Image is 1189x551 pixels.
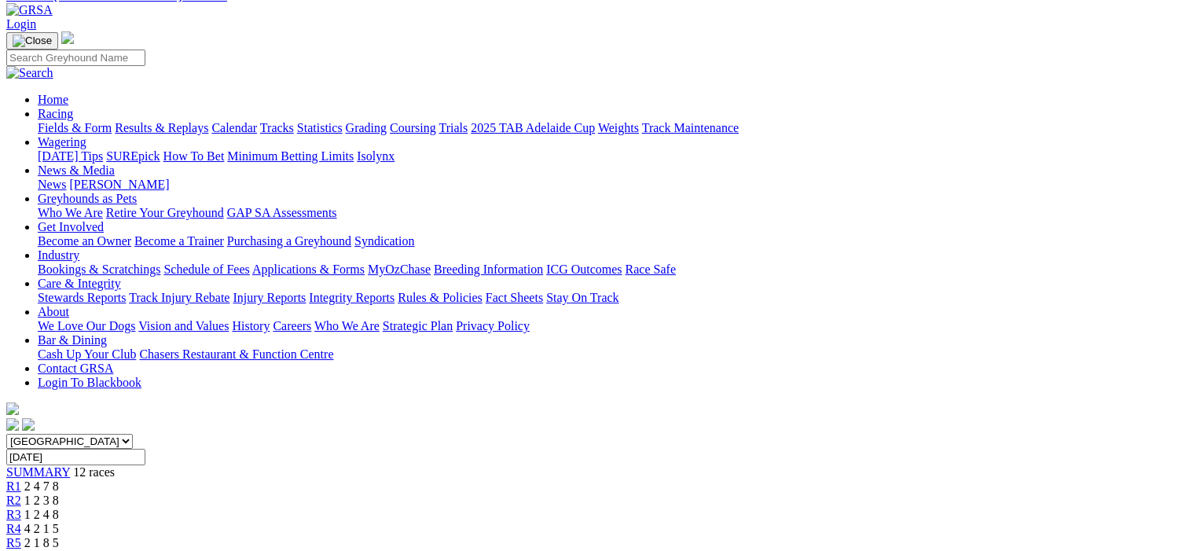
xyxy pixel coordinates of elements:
[38,178,1183,192] div: News & Media
[357,149,394,163] a: Isolynx
[24,508,59,521] span: 1 2 4 8
[163,263,249,276] a: Schedule of Fees
[61,31,74,44] img: logo-grsa-white.png
[38,149,103,163] a: [DATE] Tips
[227,234,351,248] a: Purchasing a Greyhound
[38,362,113,375] a: Contact GRSA
[38,347,1183,362] div: Bar & Dining
[106,206,224,219] a: Retire Your Greyhound
[38,333,107,347] a: Bar & Dining
[260,121,294,134] a: Tracks
[227,149,354,163] a: Minimum Betting Limits
[69,178,169,191] a: [PERSON_NAME]
[642,121,739,134] a: Track Maintenance
[38,107,73,120] a: Racing
[6,402,19,415] img: logo-grsa-white.png
[6,465,70,479] a: SUMMARY
[6,17,36,31] a: Login
[24,522,59,535] span: 4 2 1 5
[211,121,257,134] a: Calendar
[625,263,675,276] a: Race Safe
[38,121,1183,135] div: Racing
[38,206,1183,220] div: Greyhounds as Pets
[233,291,306,304] a: Injury Reports
[297,121,343,134] a: Statistics
[598,121,639,134] a: Weights
[6,479,21,493] a: R1
[24,494,59,507] span: 1 2 3 8
[368,263,431,276] a: MyOzChase
[6,536,21,549] a: R5
[383,319,453,332] a: Strategic Plan
[6,3,53,17] img: GRSA
[390,121,436,134] a: Coursing
[134,234,224,248] a: Become a Trainer
[471,121,595,134] a: 2025 TAB Adelaide Cup
[346,121,387,134] a: Grading
[314,319,380,332] a: Who We Are
[38,220,104,233] a: Get Involved
[38,248,79,262] a: Industry
[38,347,136,361] a: Cash Up Your Club
[38,163,115,177] a: News & Media
[106,149,160,163] a: SUREpick
[38,263,160,276] a: Bookings & Scratchings
[73,465,115,479] span: 12 races
[439,121,468,134] a: Trials
[6,508,21,521] a: R3
[138,319,229,332] a: Vision and Values
[38,305,69,318] a: About
[6,522,21,535] a: R4
[38,376,141,389] a: Login To Blackbook
[398,291,483,304] a: Rules & Policies
[456,319,530,332] a: Privacy Policy
[6,494,21,507] a: R2
[6,32,58,50] button: Toggle navigation
[24,479,59,493] span: 2 4 7 8
[24,536,59,549] span: 2 1 8 5
[486,291,543,304] a: Fact Sheets
[6,449,145,465] input: Select date
[6,66,53,80] img: Search
[354,234,414,248] a: Syndication
[38,206,103,219] a: Who We Are
[22,418,35,431] img: twitter.svg
[115,121,208,134] a: Results & Replays
[309,291,394,304] a: Integrity Reports
[252,263,365,276] a: Applications & Forms
[546,291,618,304] a: Stay On Track
[38,149,1183,163] div: Wagering
[38,319,1183,333] div: About
[273,319,311,332] a: Careers
[38,277,121,290] a: Care & Integrity
[163,149,225,163] a: How To Bet
[38,192,137,205] a: Greyhounds as Pets
[38,121,112,134] a: Fields & Form
[6,50,145,66] input: Search
[38,234,131,248] a: Become an Owner
[38,291,1183,305] div: Care & Integrity
[38,234,1183,248] div: Get Involved
[434,263,543,276] a: Breeding Information
[38,263,1183,277] div: Industry
[38,319,135,332] a: We Love Our Dogs
[6,418,19,431] img: facebook.svg
[227,206,337,219] a: GAP SA Assessments
[232,319,270,332] a: History
[13,35,52,47] img: Close
[38,93,68,106] a: Home
[139,347,333,361] a: Chasers Restaurant & Function Centre
[129,291,229,304] a: Track Injury Rebate
[38,178,66,191] a: News
[38,291,126,304] a: Stewards Reports
[38,135,86,149] a: Wagering
[546,263,622,276] a: ICG Outcomes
